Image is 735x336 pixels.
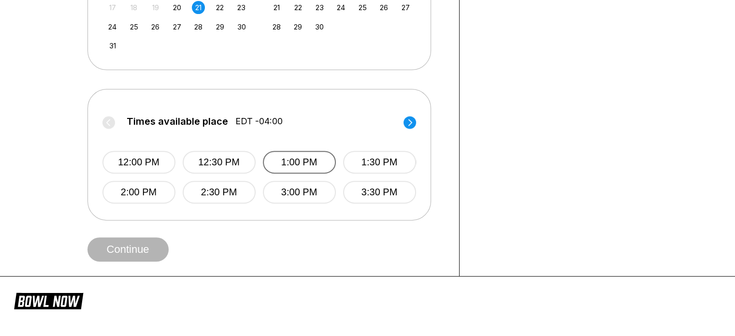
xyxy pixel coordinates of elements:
div: Choose Wednesday, August 27th, 2025 [171,20,184,33]
div: Choose Tuesday, August 26th, 2025 [149,20,162,33]
div: Not available Monday, August 18th, 2025 [128,1,141,14]
div: Choose Monday, August 25th, 2025 [128,20,141,33]
div: Choose Sunday, September 21st, 2025 [270,1,283,14]
div: Choose Friday, August 22nd, 2025 [214,1,227,14]
button: 1:00 PM [263,151,336,174]
div: Choose Thursday, August 28th, 2025 [192,20,205,33]
div: Choose Saturday, August 30th, 2025 [235,20,248,33]
div: Choose Thursday, September 25th, 2025 [356,1,369,14]
div: Choose Monday, September 22nd, 2025 [291,1,304,14]
button: 2:30 PM [183,181,256,204]
div: Choose Monday, September 29th, 2025 [291,20,304,33]
div: Choose Saturday, August 23rd, 2025 [235,1,248,14]
div: Choose Sunday, August 24th, 2025 [106,20,119,33]
button: 3:00 PM [263,181,336,204]
div: Choose Wednesday, September 24th, 2025 [334,1,347,14]
span: Times available place [127,116,228,127]
button: 1:30 PM [343,151,416,174]
span: EDT -04:00 [235,116,283,127]
button: 12:30 PM [183,151,256,174]
div: Not available Tuesday, August 19th, 2025 [149,1,162,14]
div: Choose Sunday, September 28th, 2025 [270,20,283,33]
div: Choose Sunday, August 31st, 2025 [106,39,119,52]
div: Choose Saturday, September 27th, 2025 [399,1,412,14]
div: Choose Tuesday, September 30th, 2025 [313,20,326,33]
div: Not available Sunday, August 17th, 2025 [106,1,119,14]
div: Choose Friday, September 26th, 2025 [377,1,390,14]
div: Choose Thursday, August 21st, 2025 [192,1,205,14]
button: 2:00 PM [102,181,175,204]
div: Choose Wednesday, August 20th, 2025 [171,1,184,14]
button: 12:00 PM [102,151,175,174]
button: 3:30 PM [343,181,416,204]
div: Choose Tuesday, September 23rd, 2025 [313,1,326,14]
div: Choose Friday, August 29th, 2025 [214,20,227,33]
